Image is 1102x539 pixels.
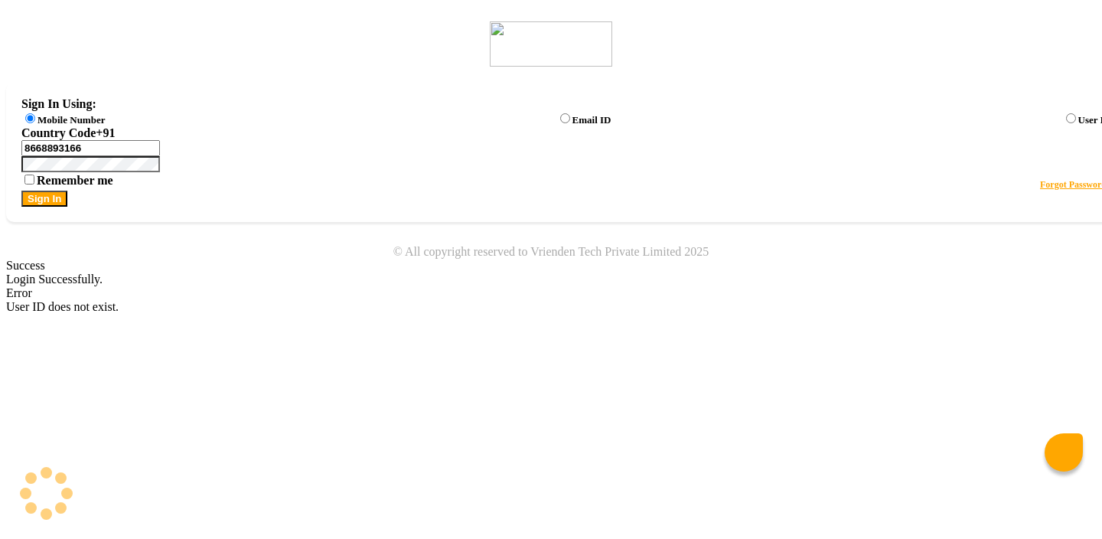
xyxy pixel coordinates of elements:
input: Username [21,156,160,172]
label: Mobile Number [37,114,105,126]
div: Success [6,259,1096,273]
input: Remember me [24,175,34,185]
div: © All copyright reserved to Vrienden Tech Private Limited 2025 [6,245,1096,259]
label: Email ID [572,114,611,126]
iframe: chat widget [1038,478,1087,524]
div: Login Successfully. [6,273,1096,286]
img: logo1.svg [490,21,612,67]
button: Sign In [21,191,67,207]
label: Remember me [21,174,113,187]
div: User ID does not exist. [6,300,1096,314]
label: Sign In Using: [21,97,96,110]
input: Username [21,140,160,156]
div: Error [6,286,1096,300]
